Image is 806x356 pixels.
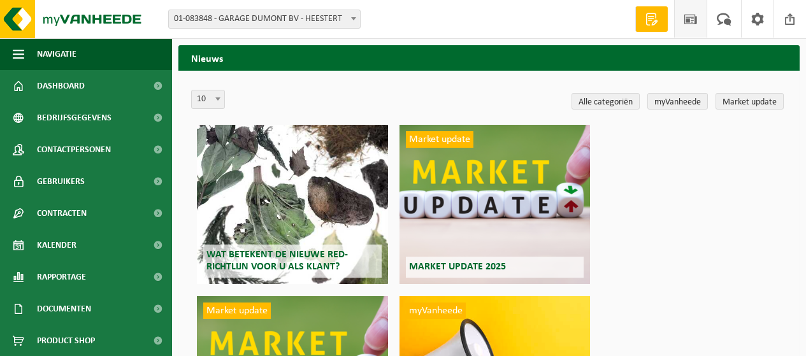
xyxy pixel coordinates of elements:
[37,70,85,102] span: Dashboard
[37,102,112,134] span: Bedrijfsgegevens
[37,38,76,70] span: Navigatie
[169,10,360,28] span: 01-083848 - GARAGE DUMONT BV - HEESTERT
[37,229,76,261] span: Kalender
[37,197,87,229] span: Contracten
[37,134,111,166] span: Contactpersonen
[37,293,91,325] span: Documenten
[716,93,784,110] a: Market update
[178,45,800,70] h2: Nieuws
[406,303,466,319] span: myVanheede
[409,262,506,272] span: Market update 2025
[197,125,387,284] a: Wat betekent de nieuwe RED-richtlijn voor u als klant?
[203,303,271,319] span: Market update
[399,125,590,284] a: Market update Market update 2025
[37,261,86,293] span: Rapportage
[572,93,640,110] a: Alle categoriën
[192,90,224,108] span: 10
[191,90,225,109] span: 10
[37,166,85,197] span: Gebruikers
[647,93,708,110] a: myVanheede
[168,10,361,29] span: 01-083848 - GARAGE DUMONT BV - HEESTERT
[206,250,348,272] span: Wat betekent de nieuwe RED-richtlijn voor u als klant?
[406,131,473,148] span: Market update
